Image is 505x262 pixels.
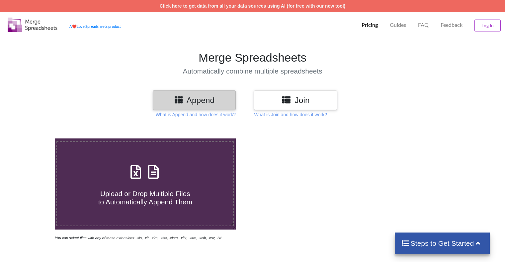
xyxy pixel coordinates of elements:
[401,239,483,247] h4: Steps to Get Started
[160,3,346,9] a: Click here to get data from all your data sources using AI (for free with our new tool)
[362,22,378,28] p: Pricing
[98,190,192,206] span: Upload or Drop Multiple Files to Automatically Append Them
[474,20,501,31] button: Log In
[158,95,231,105] h3: Append
[441,22,463,27] span: Feedback
[254,111,327,118] p: What is Join and how does it work?
[390,22,406,28] p: Guides
[156,111,236,118] p: What is Append and how does it work?
[69,24,121,28] a: AheartLove Spreadsheets product
[259,95,332,105] h3: Join
[8,18,57,32] img: Logo.png
[72,24,77,28] span: heart
[418,22,429,28] p: FAQ
[55,236,221,240] i: You can select files with any of these extensions: .xls, .xlt, .xlm, .xlsx, .xlsm, .xltx, .xltm, ...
